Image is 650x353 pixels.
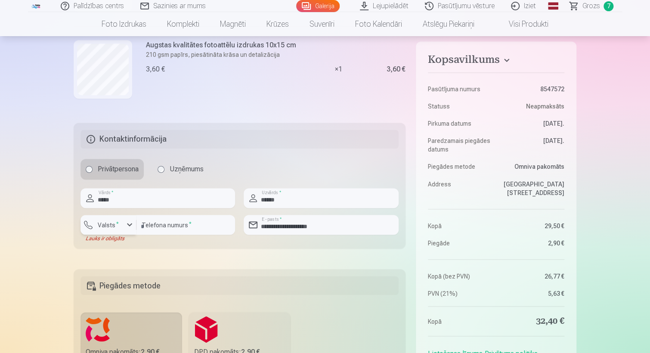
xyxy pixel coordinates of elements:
[500,221,564,230] dd: 29,50 €
[210,12,256,36] a: Magnēti
[428,136,492,154] dt: Paredzamais piegādes datums
[500,119,564,128] dd: [DATE].
[299,12,345,36] a: Suvenīri
[80,276,399,295] h5: Piegādes metode
[428,53,564,69] button: Kopsavilkums
[500,162,564,171] dd: Omniva pakomāts
[256,12,299,36] a: Krūzes
[428,180,492,197] dt: Address
[604,1,613,11] span: 7
[80,130,399,149] h5: Kontaktinformācija
[500,136,564,154] dd: [DATE].
[428,272,492,280] dt: Kopā (bez PVN)
[412,12,485,36] a: Atslēgu piekariņi
[428,221,492,230] dt: Kopā
[158,166,164,173] input: Uzņēmums
[345,12,412,36] a: Foto kalendāri
[86,166,93,173] input: Privātpersona
[428,102,492,111] dt: Statuss
[94,220,122,229] label: Valsts
[80,235,136,242] div: Lauks ir obligāts
[157,12,210,36] a: Komplekti
[146,50,296,59] p: 210 gsm papīrs, piesātināta krāsa un detalizācija
[428,315,492,327] dt: Kopā
[428,238,492,247] dt: Piegāde
[500,238,564,247] dd: 2,90 €
[146,40,296,50] h6: Augstas kvalitātes fotoattēlu izdrukas 10x15 cm
[146,64,165,74] div: 3,60 €
[582,1,600,11] span: Grozs
[387,67,405,72] div: 3,60 €
[500,272,564,280] dd: 26,77 €
[91,12,157,36] a: Foto izdrukas
[428,162,492,171] dt: Piegādes metode
[152,159,209,180] label: Uzņēmums
[500,85,564,93] dd: 8547572
[428,119,492,128] dt: Pirkuma datums
[80,215,136,235] button: Valsts*
[485,12,559,36] a: Visi produkti
[500,315,564,327] dd: 32,40 €
[428,85,492,93] dt: Pasūtījuma numurs
[428,289,492,297] dt: PVN (21%)
[526,102,564,111] span: Neapmaksāts
[500,180,564,197] dd: [GEOGRAPHIC_DATA] [STREET_ADDRESS]
[306,26,371,112] div: × 1
[80,159,144,180] label: Privātpersona
[31,3,41,9] img: /fa1
[500,289,564,297] dd: 5,63 €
